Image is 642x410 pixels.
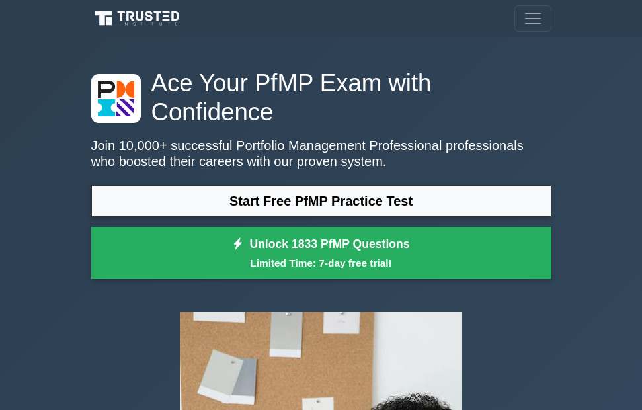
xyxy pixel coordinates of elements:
[91,185,551,217] a: Start Free PfMP Practice Test
[91,138,551,169] p: Join 10,000+ successful Portfolio Management Professional professionals who boosted their careers...
[108,255,535,270] small: Limited Time: 7-day free trial!
[514,5,551,32] button: Toggle navigation
[91,227,551,280] a: Unlock 1833 PfMP QuestionsLimited Time: 7-day free trial!
[91,69,551,127] h1: Ace Your PfMP Exam with Confidence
